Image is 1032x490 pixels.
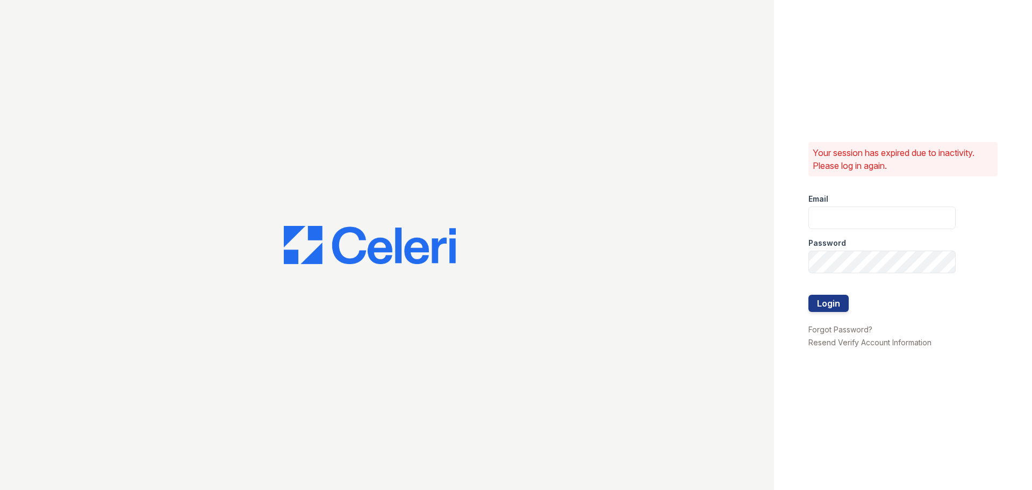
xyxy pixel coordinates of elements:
a: Forgot Password? [808,325,872,334]
label: Password [808,238,846,248]
button: Login [808,295,849,312]
label: Email [808,194,828,204]
img: CE_Logo_Blue-a8612792a0a2168367f1c8372b55b34899dd931a85d93a1a3d3e32e68fde9ad4.png [284,226,456,265]
a: Resend Verify Account Information [808,338,931,347]
p: Your session has expired due to inactivity. Please log in again. [813,146,993,172]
